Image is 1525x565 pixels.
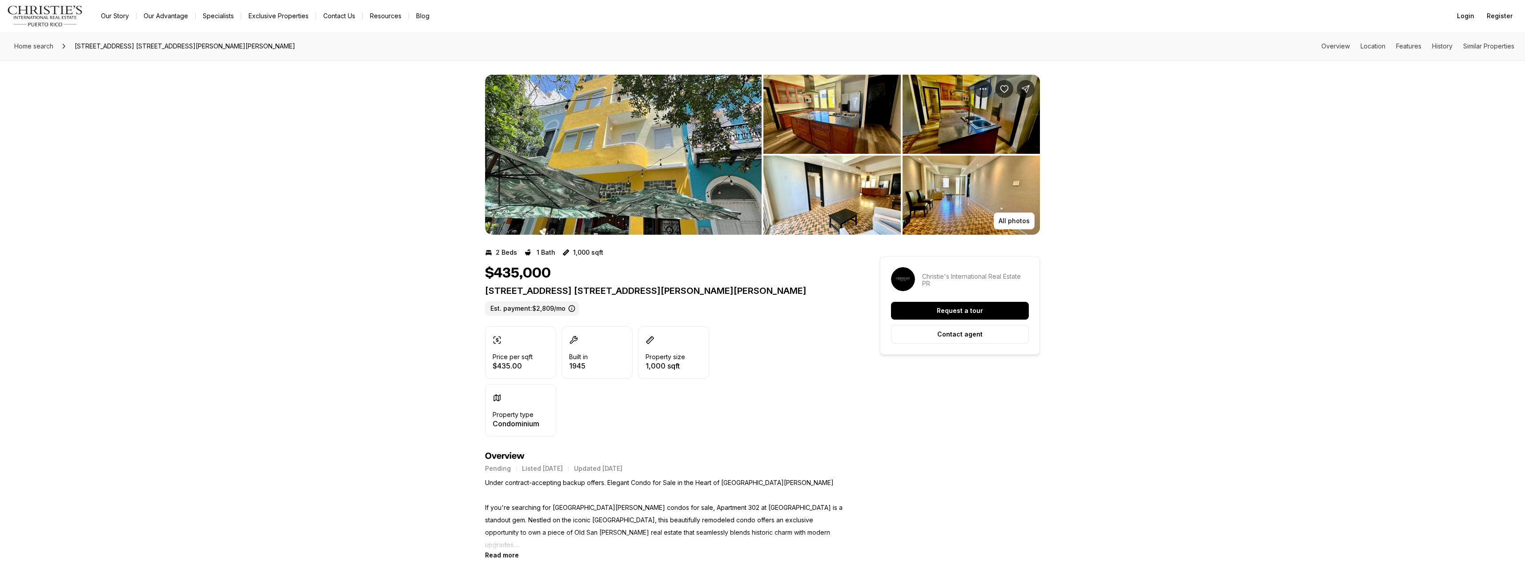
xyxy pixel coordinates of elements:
[409,10,437,22] a: Blog
[1487,12,1513,20] span: Register
[937,307,983,314] p: Request a tour
[937,331,983,338] p: Contact agent
[903,156,1040,235] button: View image gallery
[573,249,603,256] p: 1,000 sqft
[1452,7,1480,25] button: Login
[493,411,534,418] p: Property type
[763,156,901,235] button: View image gallery
[11,39,57,53] a: Home search
[574,465,622,472] p: Updated [DATE]
[974,80,992,98] button: Property options
[1457,12,1474,20] span: Login
[485,477,848,551] p: Under contract-accepting backup offers. Elegant Condo for Sale in the Heart of [GEOGRAPHIC_DATA][...
[493,353,533,361] p: Price per sqft
[7,5,83,27] img: logo
[493,362,533,369] p: $435.00
[522,465,563,472] p: Listed [DATE]
[485,75,762,235] button: View image gallery
[1017,80,1035,98] button: Share Property: 307 Tetuan St. COND. SOLARIA OLD SAN JUAN #302
[994,212,1035,229] button: All photos
[646,353,685,361] p: Property size
[569,362,588,369] p: 1945
[136,10,195,22] a: Our Advantage
[485,451,848,461] h4: Overview
[496,249,517,256] p: 2 Beds
[891,302,1029,320] button: Request a tour
[196,10,241,22] a: Specialists
[485,75,1040,235] div: Listing Photos
[763,75,901,154] button: View image gallery
[493,420,539,427] p: Condominium
[485,301,579,316] label: Est. payment: $2,809/mo
[922,273,1029,287] p: Christie's International Real Estate PR
[1360,42,1385,50] a: Skip to: Location
[646,362,685,369] p: 1,000 sqft
[14,42,53,50] span: Home search
[903,75,1040,154] button: View image gallery
[241,10,316,22] a: Exclusive Properties
[363,10,409,22] a: Resources
[569,353,588,361] p: Built in
[71,39,299,53] span: [STREET_ADDRESS] [STREET_ADDRESS][PERSON_NAME][PERSON_NAME]
[537,249,555,256] p: 1 Bath
[1432,42,1453,50] a: Skip to: History
[1321,43,1514,50] nav: Page section menu
[1481,7,1518,25] button: Register
[94,10,136,22] a: Our Story
[763,75,1040,235] li: 2 of 4
[316,10,362,22] button: Contact Us
[995,80,1013,98] button: Save Property: 307 Tetuan St. COND. SOLARIA OLD SAN JUAN #302
[485,75,762,235] li: 1 of 4
[999,217,1030,224] p: All photos
[1396,42,1421,50] a: Skip to: Features
[1321,42,1350,50] a: Skip to: Overview
[1463,42,1514,50] a: Skip to: Similar Properties
[485,265,551,282] h1: $435,000
[485,551,519,559] button: Read more
[485,285,848,296] p: [STREET_ADDRESS] [STREET_ADDRESS][PERSON_NAME][PERSON_NAME]
[891,325,1029,344] button: Contact agent
[485,465,511,472] p: Pending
